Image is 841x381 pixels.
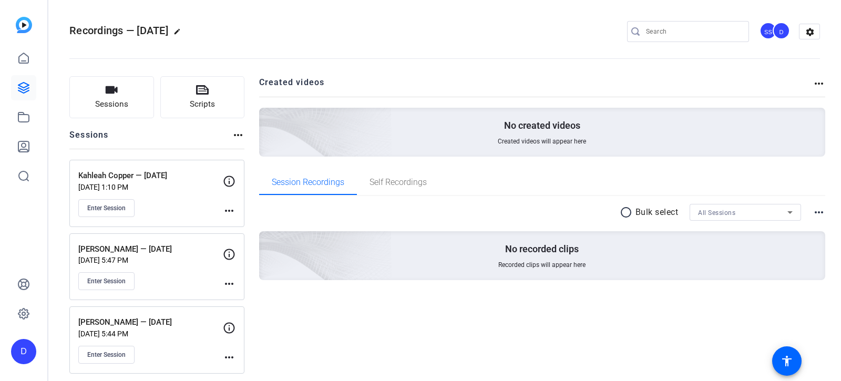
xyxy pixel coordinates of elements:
[760,22,778,40] ngx-avatar: Studio Support
[141,4,392,232] img: Creted videos background
[78,272,135,290] button: Enter Session
[223,351,235,364] mat-icon: more_horiz
[69,24,168,37] span: Recordings — [DATE]
[773,22,791,40] ngx-avatar: Director
[504,119,580,132] p: No created videos
[232,129,244,141] mat-icon: more_horiz
[160,76,245,118] button: Scripts
[78,199,135,217] button: Enter Session
[505,243,579,255] p: No recorded clips
[78,346,135,364] button: Enter Session
[78,243,223,255] p: [PERSON_NAME] — [DATE]
[190,98,215,110] span: Scripts
[259,76,813,97] h2: Created videos
[773,22,790,39] div: D
[223,204,235,217] mat-icon: more_horiz
[141,127,392,355] img: embarkstudio-empty-session.png
[78,256,223,264] p: [DATE] 5:47 PM
[813,206,825,219] mat-icon: more_horiz
[16,17,32,33] img: blue-gradient.svg
[173,28,186,40] mat-icon: edit
[813,77,825,90] mat-icon: more_horiz
[78,170,223,182] p: Kahleah Copper — [DATE]
[87,351,126,359] span: Enter Session
[635,206,679,219] p: Bulk select
[87,204,126,212] span: Enter Session
[620,206,635,219] mat-icon: radio_button_unchecked
[698,209,735,217] span: All Sessions
[69,76,154,118] button: Sessions
[78,316,223,328] p: [PERSON_NAME] — [DATE]
[370,178,427,187] span: Self Recordings
[498,137,586,146] span: Created videos will appear here
[646,25,741,38] input: Search
[95,98,128,110] span: Sessions
[223,277,235,290] mat-icon: more_horiz
[78,183,223,191] p: [DATE] 1:10 PM
[498,261,586,269] span: Recorded clips will appear here
[799,24,821,40] mat-icon: settings
[760,22,777,39] div: SS
[78,329,223,338] p: [DATE] 5:44 PM
[69,129,109,149] h2: Sessions
[781,355,793,367] mat-icon: accessibility
[272,178,344,187] span: Session Recordings
[87,277,126,285] span: Enter Session
[11,339,36,364] div: D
